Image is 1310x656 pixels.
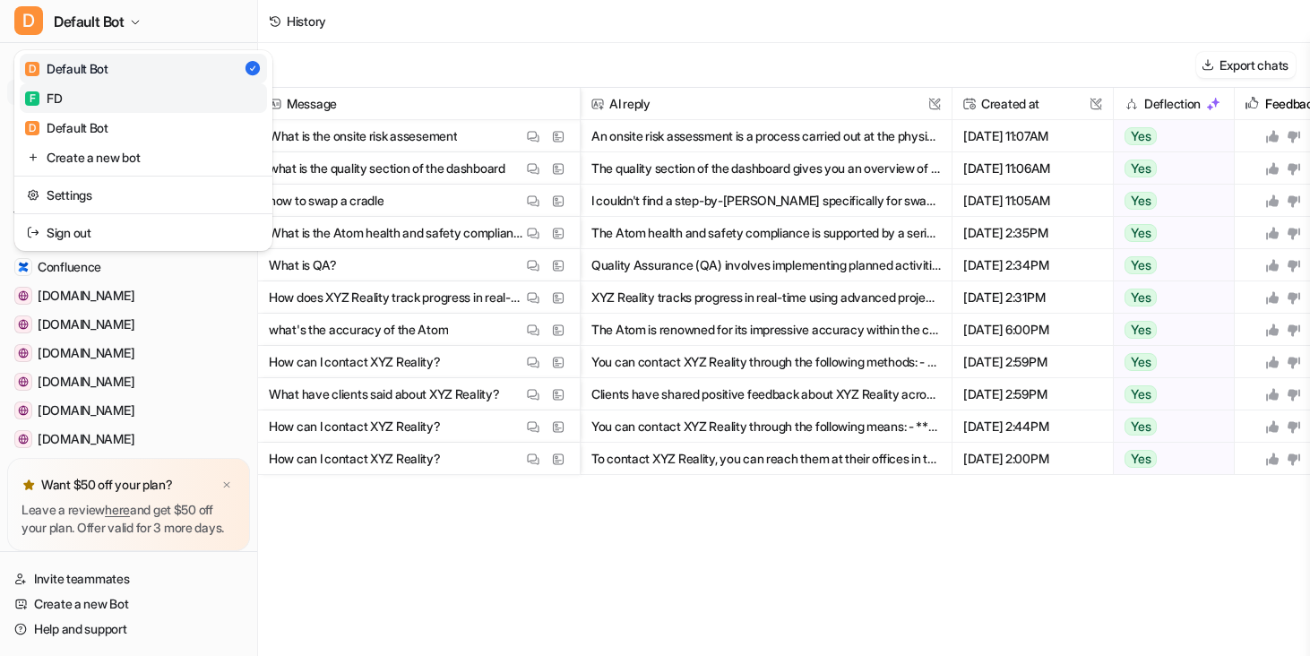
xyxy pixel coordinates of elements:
[25,121,39,135] span: D
[20,180,267,210] a: Settings
[27,223,39,242] img: reset
[27,148,39,167] img: reset
[20,218,267,247] a: Sign out
[25,118,108,137] div: Default Bot
[25,91,39,106] span: F
[25,62,39,76] span: D
[25,59,108,78] div: Default Bot
[54,9,125,34] span: Default Bot
[20,142,267,172] a: Create a new bot
[27,186,39,204] img: reset
[25,89,62,108] div: FD
[14,50,272,251] div: DDefault Bot
[14,6,43,35] span: D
